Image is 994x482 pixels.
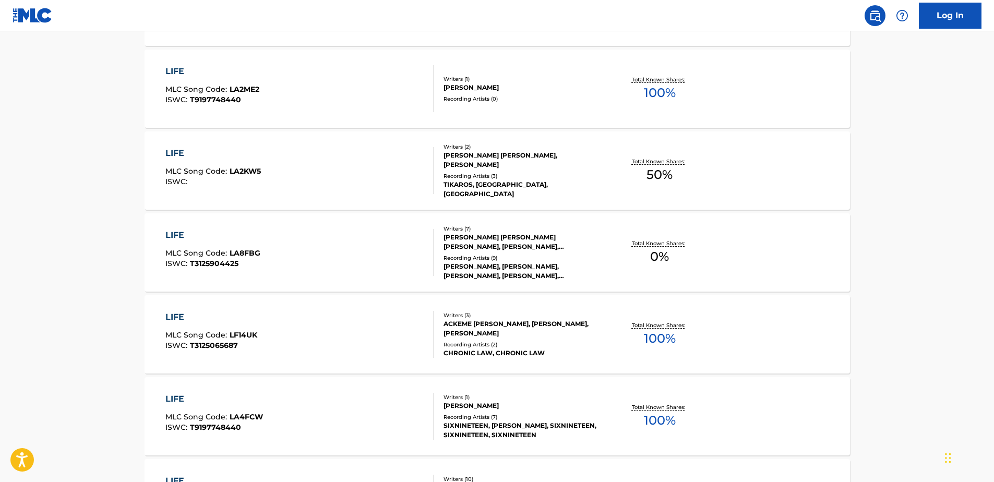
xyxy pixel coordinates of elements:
div: [PERSON_NAME] [444,401,601,411]
a: Log In [919,3,981,29]
iframe: Chat Widget [942,432,994,482]
div: LIFE [165,311,257,323]
span: 100 % [644,411,676,430]
a: LIFEMLC Song Code:LA2KW5ISWC:Writers (2)[PERSON_NAME] [PERSON_NAME], [PERSON_NAME]Recording Artis... [145,131,850,210]
img: help [896,9,908,22]
span: ISWC : [165,423,190,432]
a: LIFEMLC Song Code:LA8FBGISWC:T3125904425Writers (7)[PERSON_NAME] [PERSON_NAME] [PERSON_NAME], [PE... [145,213,850,292]
div: LIFE [165,229,260,242]
span: LA8FBG [230,248,260,258]
div: TIKAROS, [GEOGRAPHIC_DATA], [GEOGRAPHIC_DATA] [444,180,601,199]
p: Total Known Shares: [632,321,688,329]
a: LIFEMLC Song Code:LA2ME2ISWC:T9197748440Writers (1)[PERSON_NAME]Recording Artists (0)Total Known ... [145,50,850,128]
div: ACKEME [PERSON_NAME], [PERSON_NAME], [PERSON_NAME] [444,319,601,338]
a: Public Search [865,5,885,26]
div: CHRONIC LAW, CHRONIC LAW [444,348,601,358]
div: [PERSON_NAME] [PERSON_NAME], [PERSON_NAME] [444,151,601,170]
span: 100 % [644,329,676,348]
span: 100 % [644,83,676,102]
div: Help [892,5,913,26]
div: Writers ( 3 ) [444,311,601,319]
div: Writers ( 7 ) [444,225,601,233]
img: MLC Logo [13,8,53,23]
div: Recording Artists ( 2 ) [444,341,601,348]
p: Total Known Shares: [632,239,688,247]
p: Total Known Shares: [632,158,688,165]
div: SIXNINETEEN, [PERSON_NAME], SIXNINETEEN, SIXNINETEEN, SIXNINETEEN [444,421,601,440]
span: LF14UK [230,330,257,340]
a: LIFEMLC Song Code:LA4FCWISWC:T9197748440Writers (1)[PERSON_NAME]Recording Artists (7)SIXNINETEEN,... [145,377,850,455]
span: LA2KW5 [230,166,261,176]
div: Drag [945,442,951,474]
span: LA2ME2 [230,85,259,94]
p: Total Known Shares: [632,403,688,411]
span: MLC Song Code : [165,330,230,340]
div: LIFE [165,147,261,160]
div: LIFE [165,65,259,78]
span: ISWC : [165,177,190,186]
div: Writers ( 1 ) [444,75,601,83]
div: Recording Artists ( 0 ) [444,95,601,103]
span: LA4FCW [230,412,263,421]
span: ISWC : [165,259,190,268]
span: T9197748440 [190,95,241,104]
div: [PERSON_NAME] [PERSON_NAME] [PERSON_NAME], [PERSON_NAME], [PERSON_NAME], [PERSON_NAME], [PERSON_N... [444,233,601,251]
span: MLC Song Code : [165,85,230,94]
div: Recording Artists ( 3 ) [444,172,601,180]
span: MLC Song Code : [165,412,230,421]
div: Writers ( 1 ) [444,393,601,401]
img: search [869,9,881,22]
div: LIFE [165,393,263,405]
span: ISWC : [165,95,190,104]
span: T3125904425 [190,259,238,268]
span: 0 % [650,247,669,266]
div: [PERSON_NAME], [PERSON_NAME], [PERSON_NAME], [PERSON_NAME], [PERSON_NAME] [444,262,601,281]
div: [PERSON_NAME] [444,83,601,92]
span: MLC Song Code : [165,166,230,176]
span: MLC Song Code : [165,248,230,258]
span: ISWC : [165,341,190,350]
span: T3125065687 [190,341,238,350]
span: T9197748440 [190,423,241,432]
p: Total Known Shares: [632,76,688,83]
span: 50 % [646,165,673,184]
div: Recording Artists ( 7 ) [444,413,601,421]
div: Recording Artists ( 9 ) [444,254,601,262]
a: LIFEMLC Song Code:LF14UKISWC:T3125065687Writers (3)ACKEME [PERSON_NAME], [PERSON_NAME], [PERSON_N... [145,295,850,373]
div: Writers ( 2 ) [444,143,601,151]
